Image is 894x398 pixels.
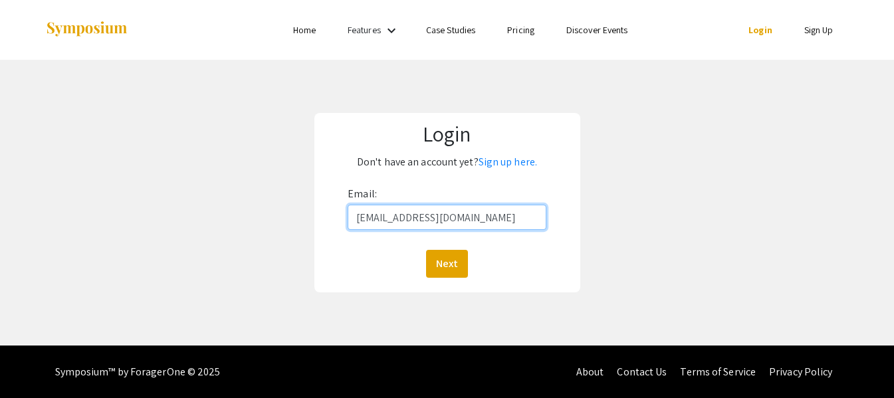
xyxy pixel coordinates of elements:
[507,24,534,36] a: Pricing
[426,250,468,278] button: Next
[323,121,571,146] h1: Login
[348,183,377,205] label: Email:
[426,24,475,36] a: Case Studies
[479,155,537,169] a: Sign up here.
[45,21,128,39] img: Symposium by ForagerOne
[293,24,316,36] a: Home
[323,151,571,173] p: Don't have an account yet?
[680,365,756,379] a: Terms of Service
[348,24,381,36] a: Features
[617,365,667,379] a: Contact Us
[769,365,832,379] a: Privacy Policy
[576,365,604,379] a: About
[10,338,56,388] iframe: Chat
[748,24,772,36] a: Login
[384,23,399,39] mat-icon: Expand Features list
[804,24,834,36] a: Sign Up
[566,24,628,36] a: Discover Events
